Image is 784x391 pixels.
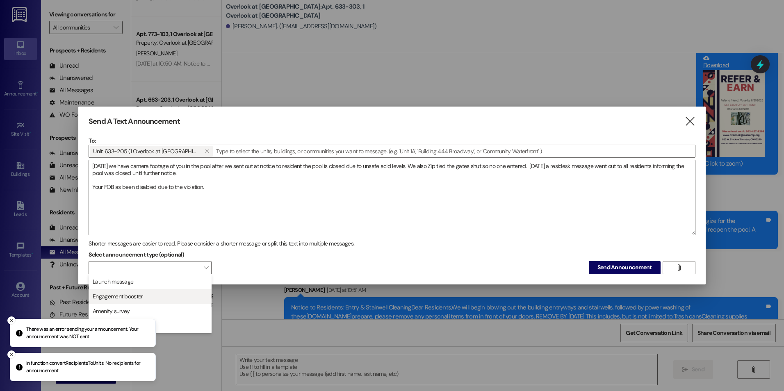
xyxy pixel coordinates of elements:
button: Close toast [7,316,16,325]
h3: Send A Text Announcement [89,117,180,126]
span: Launch message [93,277,133,286]
div: Shorter messages are easier to read. Please consider a shorter message or split this text into mu... [89,239,695,248]
span: Engagement booster [93,292,143,300]
i:  [205,148,209,155]
div: [DATE] we have camera footage of you in the pool after we sent out at notice to resident the pool... [89,160,695,235]
span: Amenity survey [93,307,130,315]
textarea: [DATE] we have camera footage of you in the pool after we sent out at notice to resident the pool... [89,160,695,235]
label: Select announcement type (optional) [89,248,185,261]
i:  [684,117,695,126]
input: Type to select the units, buildings, or communities you want to message. (e.g. 'Unit 1A', 'Buildi... [214,145,695,157]
p: In function convertRecipientsToUnits: No recipients for announcement [26,360,149,374]
p: There was an error sending your announcement. Your announcement was NOT sent [26,326,149,340]
button: Close toast [7,350,16,359]
p: To: [89,136,695,145]
button: Unit: 633-205 (1 Overlook at Thornton) [201,146,213,157]
span: Send Announcement [597,263,652,272]
span: Unit: 633-205 (1 Overlook at Thornton) [93,146,197,157]
button: Send Announcement [589,261,661,274]
i:  [676,264,682,271]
